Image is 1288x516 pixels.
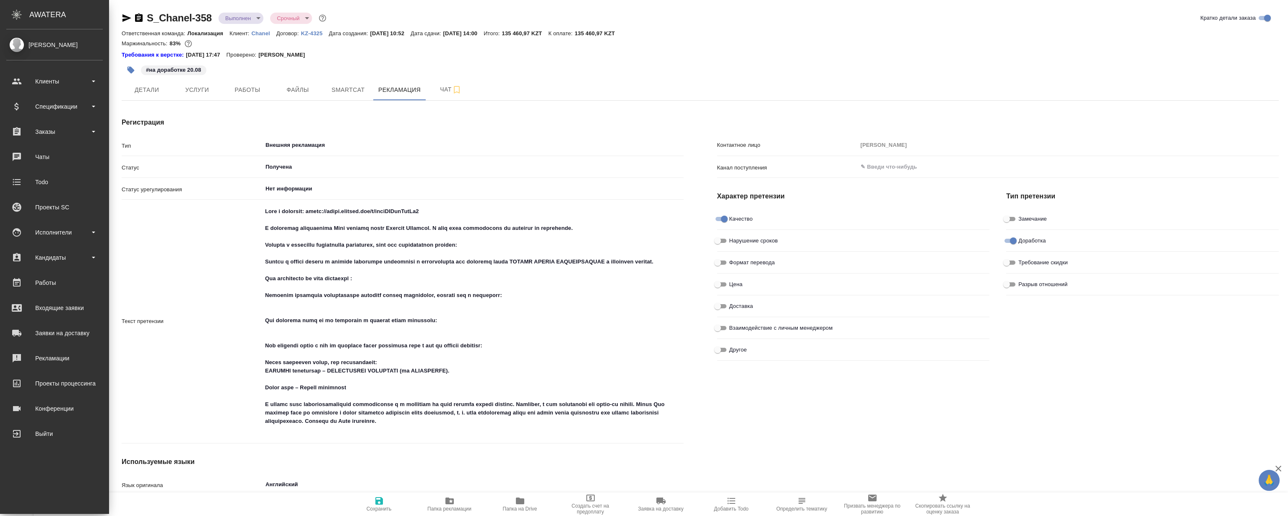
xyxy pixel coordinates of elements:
[169,40,182,47] p: 83%
[6,151,103,163] div: Чаты
[262,204,684,437] textarea: Lore i dolorsit: ametc://adipi.elitsed.doe/t/inciDIDunTutLa2 E doloremag aliquaenima Mini veniamq...
[278,85,318,95] span: Файлы
[431,84,471,95] span: Чат
[560,503,621,515] span: Создать счет на предоплату
[328,85,368,95] span: Smartcat
[122,185,262,194] p: Статус урегулирования
[1018,280,1067,289] span: Разрыв отношений
[842,503,903,515] span: Призвать менеджера по развитию
[122,117,684,128] h4: Регистрация
[147,12,212,23] a: S_Chanel-358
[2,272,107,293] a: Работы
[696,493,767,516] button: Добавить Todo
[301,29,329,36] a: KZ-4325
[6,201,103,214] div: Проекты SC
[717,191,990,201] h4: Характер претензии
[1262,472,1276,489] span: 🙏
[134,13,144,23] button: Скопировать ссылку
[370,30,411,36] p: [DATE] 10:52
[146,66,201,74] p: #на доработке 20.08
[6,100,103,113] div: Спецификации
[484,30,502,36] p: Итого:
[2,172,107,193] a: Todo
[122,317,262,326] p: Текст претензии
[274,15,302,22] button: Срочный
[317,13,328,23] button: Доп статусы указывают на важность/срочность заказа
[548,30,575,36] p: К оплате:
[729,215,753,223] span: Качество
[427,506,471,512] span: Папка рекламации
[177,85,217,95] span: Услуги
[2,323,107,344] a: Заявки на доставку
[344,493,414,516] button: Сохранить
[1018,215,1047,223] span: Замечание
[6,75,103,88] div: Клиенты
[2,197,107,218] a: Проекты SC
[122,13,132,23] button: Скопировать ссылку для ЯМессенджера
[227,85,268,95] span: Работы
[443,30,484,36] p: [DATE] 14:00
[183,38,194,49] button: 3074.48 RUB;
[270,13,312,24] div: Выполнен
[714,506,748,512] span: Добавить Todo
[729,237,778,245] span: Нарушение сроков
[717,164,858,172] p: Канал поступления
[1274,166,1276,168] button: Open
[679,144,681,146] button: Open
[122,164,262,172] p: Статус
[729,258,775,267] span: Формат перевода
[122,40,169,47] p: Маржинальность:
[860,162,1248,172] input: ✎ Введи что-нибудь
[729,346,747,354] span: Другое
[6,377,103,390] div: Проекты процессинга
[502,30,549,36] p: 135 460,97 KZT
[1018,237,1046,245] span: Доработка
[6,176,103,188] div: Todo
[1200,14,1256,22] span: Кратко детали заказа
[2,373,107,394] a: Проекты процессинга
[837,493,908,516] button: Призвать менеджера по развитию
[6,40,103,50] div: [PERSON_NAME]
[503,506,537,512] span: Папка на Drive
[1006,191,1279,201] h4: Тип претензии
[122,142,262,150] p: Тип
[2,423,107,444] a: Выйти
[6,427,103,440] div: Выйти
[122,481,262,490] p: Язык оригинала
[6,251,103,264] div: Кандидаты
[857,139,1279,151] input: Пустое поле
[485,493,555,516] button: Папка на Drive
[2,297,107,318] a: Входящие заявки
[378,85,421,95] span: Рекламация
[729,324,833,332] span: Взаимодействие с личным менеджером
[122,51,186,59] a: Требования к верстке:
[2,146,107,167] a: Чаты
[776,506,827,512] span: Определить тематику
[329,30,370,36] p: Дата создания:
[186,51,226,59] p: [DATE] 17:47
[575,30,621,36] p: 135 460,97 KZT
[1018,258,1068,267] span: Требование скидки
[187,30,230,36] p: Локализация
[717,141,858,149] p: Контактное лицо
[219,13,263,24] div: Выполнен
[6,302,103,314] div: Входящие заявки
[252,30,276,36] p: Chanel
[6,125,103,138] div: Заказы
[6,226,103,239] div: Исполнители
[6,352,103,365] div: Рекламации
[367,506,392,512] span: Сохранить
[626,493,696,516] button: Заявка на доставку
[122,457,684,467] h4: Используемые языки
[679,166,681,168] button: Open
[229,30,251,36] p: Клиент:
[679,484,681,485] button: Open
[301,30,329,36] p: KZ-4325
[555,493,626,516] button: Создать счет на предоплату
[1259,470,1280,491] button: 🙏
[127,85,167,95] span: Детали
[140,66,207,73] span: на доработке 20.08
[122,61,140,79] button: Добавить тэг
[638,506,683,512] span: Заявка на доставку
[679,188,681,190] button: Open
